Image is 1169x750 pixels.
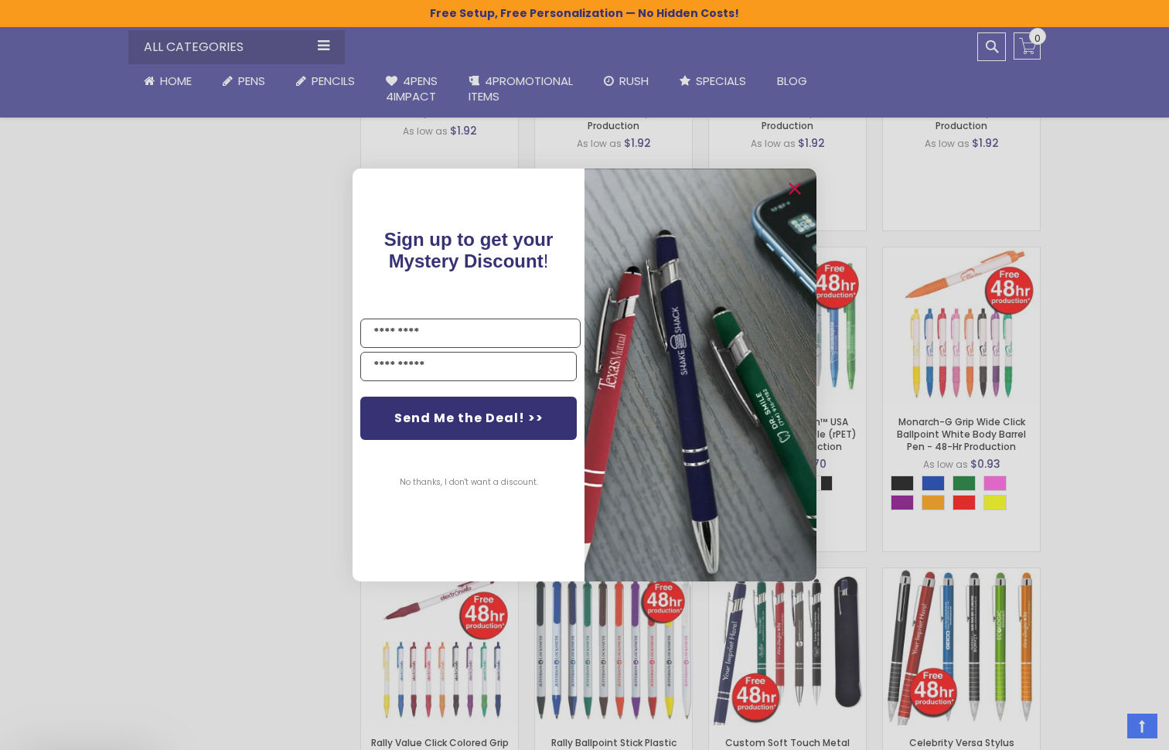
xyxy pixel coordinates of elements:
span: Sign up to get your Mystery Discount [384,229,554,271]
button: Close dialog [782,176,807,201]
img: pop-up-image [584,169,816,581]
iframe: Google Customer Reviews [1041,708,1169,750]
span: ! [384,229,554,271]
button: Send Me the Deal! >> [360,397,577,440]
button: No thanks, I don't want a discount. [392,463,546,502]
